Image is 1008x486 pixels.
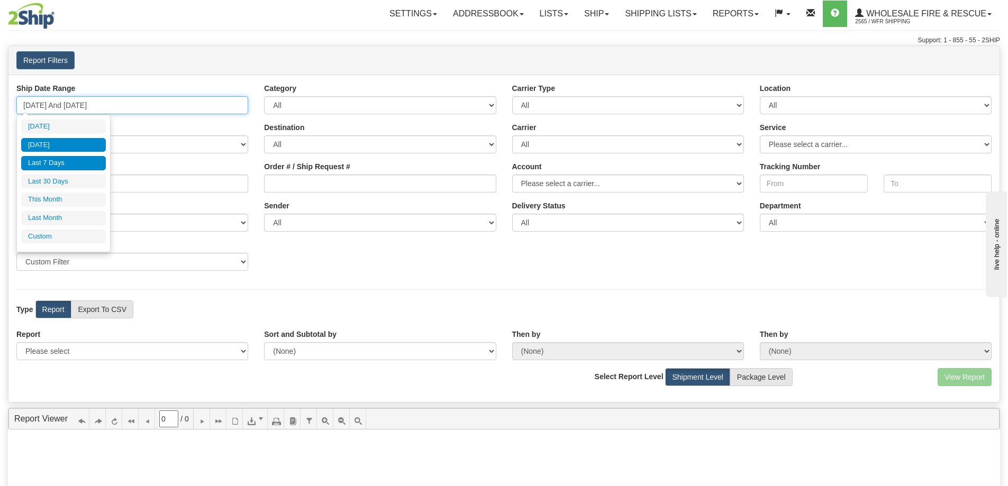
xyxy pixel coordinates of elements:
[264,200,289,211] label: Sender
[445,1,532,27] a: Addressbook
[938,368,992,386] button: View Report
[16,304,33,315] label: Type
[21,192,106,207] li: This Month
[21,138,106,152] li: [DATE]
[21,230,106,244] li: Custom
[864,9,986,18] span: WHOLESALE FIRE & RESCUE
[8,36,1000,45] div: Support: 1 - 855 - 55 - 2SHIP
[984,189,1007,297] iframe: chat widget
[264,161,350,172] label: Order # / Ship Request #
[760,200,801,211] label: Department
[760,175,868,192] input: From
[595,371,664,382] label: Select Report Level
[730,368,793,386] label: Package Level
[21,120,106,134] li: [DATE]
[21,211,106,225] li: Last Month
[185,414,189,424] span: 0
[16,51,75,69] button: Report Filters
[21,156,106,170] li: Last 7 Days
[576,1,617,27] a: Ship
[532,1,576,27] a: Lists
[760,161,820,172] label: Tracking Number
[21,175,106,189] li: Last 30 Days
[264,83,296,94] label: Category
[705,1,767,27] a: Reports
[8,9,98,17] div: live help - online
[8,3,55,29] img: logo2565.jpg
[665,368,730,386] label: Shipment Level
[382,1,445,27] a: Settings
[512,214,744,232] select: Please ensure data set in report has been RECENTLY tracked from your Shipment History
[512,83,555,94] label: Carrier Type
[71,300,133,318] label: Export To CSV
[264,329,337,340] label: Sort and Subtotal by
[760,329,788,340] label: Then by
[617,1,704,27] a: Shipping lists
[14,414,68,423] a: Report Viewer
[760,83,791,94] label: Location
[512,200,566,211] label: Please ensure data set in report has been RECENTLY tracked from your Shipment History
[16,83,75,94] label: Ship Date Range
[16,329,40,340] label: Report
[855,16,934,27] span: 2565 / WFR Shipping
[760,122,786,133] label: Service
[884,175,992,192] input: To
[847,1,1000,27] a: WHOLESALE FIRE & RESCUE 2565 / WFR Shipping
[180,414,183,424] span: /
[512,329,541,340] label: Then by
[264,122,304,133] label: Destination
[35,300,71,318] label: Report
[512,161,542,172] label: Account
[512,122,537,133] label: Carrier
